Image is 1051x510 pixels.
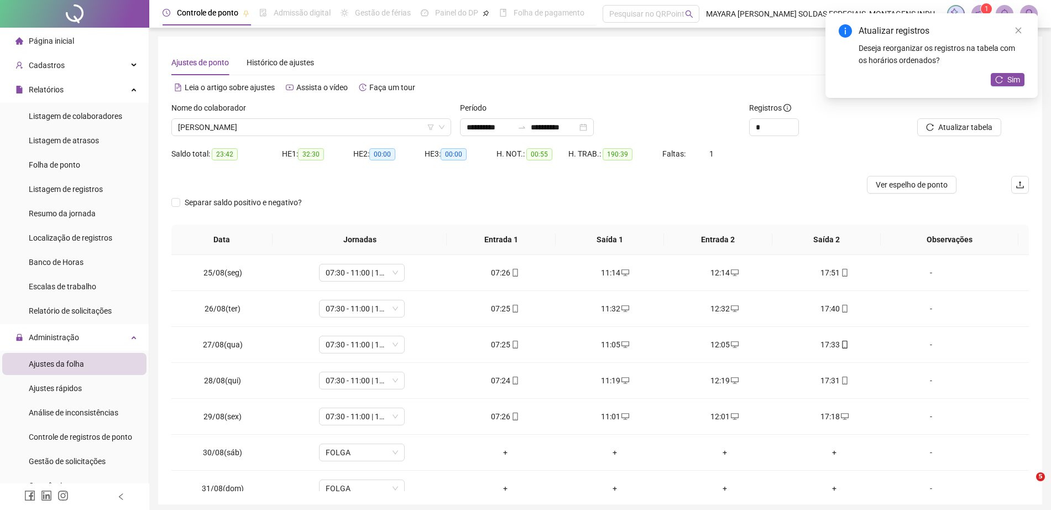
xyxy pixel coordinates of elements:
[29,85,64,94] span: Relatórios
[730,377,739,384] span: desktop
[435,8,478,17] span: Painel do DP
[15,37,23,45] span: home
[788,410,881,423] div: 17:18
[788,446,881,459] div: +
[171,102,253,114] label: Nome do colaborador
[603,148,632,160] span: 190:39
[926,123,934,131] span: reload
[212,148,238,160] span: 23:42
[29,333,79,342] span: Administração
[772,225,881,255] th: Saída 2
[679,267,771,279] div: 12:14
[273,225,447,255] th: Jornadas
[526,148,552,160] span: 00:55
[1015,27,1022,34] span: close
[29,360,84,368] span: Ajustes da folha
[29,185,103,194] span: Listagem de registros
[620,341,629,348] span: desktop
[326,264,398,281] span: 07:30 - 11:00 | 12:00 - 17:18
[355,8,411,17] span: Gestão de férias
[483,10,489,17] span: pushpin
[1000,9,1010,19] span: bell
[178,119,445,136] span: FERNANDO MEDEIROS
[839,24,852,38] span: info-circle
[459,446,552,459] div: +
[679,303,771,315] div: 12:32
[569,482,661,495] div: +
[459,303,552,315] div: 07:25
[981,3,992,14] sup: 1
[898,482,964,495] div: -
[29,160,80,169] span: Folha de ponto
[369,148,395,160] span: 00:00
[730,341,739,348] span: desktop
[353,148,425,160] div: HE 2:
[859,24,1024,38] div: Atualizar registros
[117,493,125,501] span: left
[425,148,496,160] div: HE 3:
[898,410,964,423] div: -
[510,269,519,277] span: mobile
[569,446,661,459] div: +
[514,8,584,17] span: Folha de pagamento
[788,374,881,387] div: 17:31
[664,225,772,255] th: Entrada 2
[788,482,881,495] div: +
[510,305,519,313] span: mobile
[29,481,70,490] span: Ocorrências
[840,377,849,384] span: mobile
[180,196,306,209] span: Separar saldo positivo e negativo?
[41,490,52,501] span: linkedin
[298,148,324,160] span: 32:30
[876,179,948,191] span: Ver espelho de ponto
[1036,472,1045,481] span: 5
[359,84,367,91] span: history
[15,61,23,69] span: user-add
[620,269,629,277] span: desktop
[243,10,249,17] span: pushpin
[840,413,849,420] span: desktop
[1012,24,1024,37] a: Close
[369,83,415,92] span: Faça um tour
[917,118,1001,136] button: Atualizar tabela
[685,10,693,18] span: search
[569,267,661,279] div: 11:14
[29,136,99,145] span: Listagem de atrasos
[510,413,519,420] span: mobile
[29,282,96,291] span: Escalas de trabalho
[975,9,985,19] span: notification
[840,305,849,313] span: mobile
[421,9,428,17] span: dashboard
[991,73,1024,86] button: Sim
[1016,180,1024,189] span: upload
[749,102,791,114] span: Registros
[995,76,1003,84] span: reload
[662,149,687,158] span: Faltas:
[171,58,229,67] span: Ajustes de ponto
[898,446,964,459] div: -
[326,444,398,461] span: FOLGA
[163,9,170,17] span: clock-circle
[427,124,434,131] span: filter
[326,408,398,425] span: 07:30 - 11:00 | 12:00 - 17:18
[569,374,661,387] div: 11:19
[679,446,771,459] div: +
[202,484,244,493] span: 31/08(dom)
[203,340,243,349] span: 27/08(qua)
[898,374,964,387] div: -
[568,148,662,160] div: H. TRAB.:
[709,149,714,158] span: 1
[569,410,661,423] div: 11:01
[459,267,552,279] div: 07:26
[29,258,83,267] span: Banco de Horas
[517,123,526,132] span: to
[620,413,629,420] span: desktop
[441,148,467,160] span: 00:00
[29,306,112,315] span: Relatório de solicitações
[296,83,348,92] span: Assista o vídeo
[679,339,771,351] div: 12:05
[203,412,242,421] span: 29/08(sex)
[706,8,940,20] span: MAYARA [PERSON_NAME] SOLDAS ESPECIAIS, MONTAGENS INDUSTRIAIS E TREINAMENTOS LTDA
[730,413,739,420] span: desktop
[679,482,771,495] div: +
